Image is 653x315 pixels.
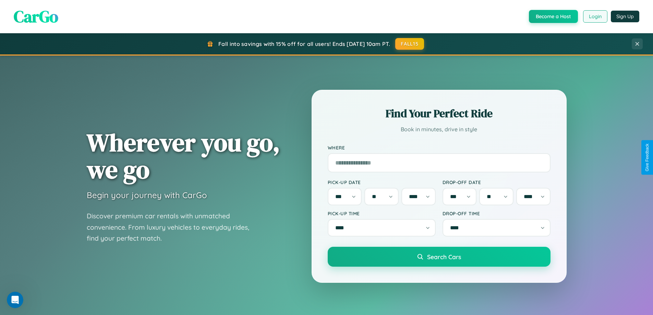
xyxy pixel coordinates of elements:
label: Where [328,145,551,150]
h1: Wherever you go, we go [87,129,280,183]
p: Discover premium car rentals with unmatched convenience. From luxury vehicles to everyday rides, ... [87,210,258,244]
span: Fall into savings with 15% off for all users! Ends [DATE] 10am PT. [218,40,390,47]
label: Drop-off Date [443,179,551,185]
h3: Begin your journey with CarGo [87,190,207,200]
span: Search Cars [427,253,461,261]
button: Become a Host [529,10,578,23]
h2: Find Your Perfect Ride [328,106,551,121]
p: Book in minutes, drive in style [328,124,551,134]
iframe: Intercom live chat [7,292,23,308]
button: Sign Up [611,11,639,22]
button: Login [583,10,607,23]
label: Pick-up Date [328,179,436,185]
button: FALL15 [395,38,424,50]
span: CarGo [14,5,58,28]
button: Search Cars [328,247,551,267]
label: Drop-off Time [443,210,551,216]
label: Pick-up Time [328,210,436,216]
div: Give Feedback [645,144,650,171]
